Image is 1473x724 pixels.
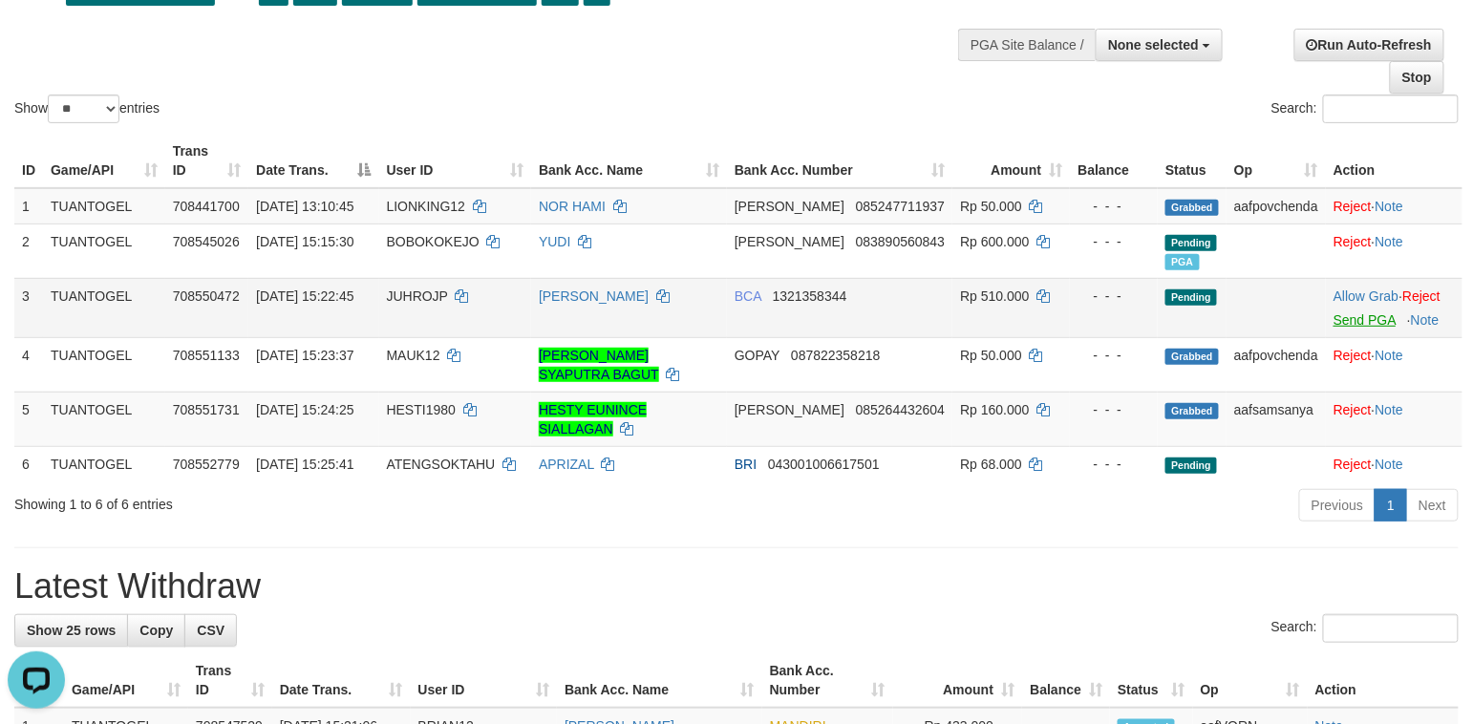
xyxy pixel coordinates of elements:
[960,402,1029,417] span: Rp 160.000
[1022,653,1110,708] th: Balance: activate to sort column ascending
[1110,653,1193,708] th: Status: activate to sort column ascending
[1402,288,1441,304] a: Reject
[1078,232,1150,251] div: - - -
[1165,254,1199,270] span: Marked by aafzefaya
[256,199,353,214] span: [DATE] 13:10:45
[139,623,173,638] span: Copy
[539,402,647,437] a: HESTY EUNINCE SIALLAGAN
[248,134,378,188] th: Date Trans.: activate to sort column descending
[856,199,945,214] span: Copy 085247711937 to clipboard
[1165,200,1219,216] span: Grabbed
[43,337,165,392] td: TUANTOGEL
[1108,37,1199,53] span: None selected
[43,392,165,446] td: TUANTOGEL
[856,402,945,417] span: Copy 085264432604 to clipboard
[43,224,165,278] td: TUANTOGEL
[960,234,1029,249] span: Rp 600.000
[1078,400,1150,419] div: - - -
[1323,614,1459,643] input: Search:
[1326,446,1462,481] td: ·
[531,134,727,188] th: Bank Acc. Name: activate to sort column ascending
[1070,134,1158,188] th: Balance
[1193,653,1308,708] th: Op: activate to sort column ascending
[1334,199,1372,214] a: Reject
[856,234,945,249] span: Copy 083890560843 to clipboard
[960,288,1029,304] span: Rp 510.000
[893,653,1023,708] th: Amount: activate to sort column ascending
[387,288,448,304] span: JUHROJP
[1078,197,1150,216] div: - - -
[1334,312,1396,328] a: Send PGA
[1271,95,1459,123] label: Search:
[1334,402,1372,417] a: Reject
[1376,402,1404,417] a: Note
[762,653,893,708] th: Bank Acc. Number: activate to sort column ascending
[1294,29,1444,61] a: Run Auto-Refresh
[173,234,240,249] span: 708545026
[14,134,43,188] th: ID
[43,446,165,481] td: TUANTOGEL
[1375,489,1407,522] a: 1
[1376,457,1404,472] a: Note
[8,8,65,65] button: Open LiveChat chat widget
[1227,392,1326,446] td: aafsamsanya
[256,402,353,417] span: [DATE] 15:24:25
[14,614,128,647] a: Show 25 rows
[1165,403,1219,419] span: Grabbed
[958,29,1096,61] div: PGA Site Balance /
[256,234,353,249] span: [DATE] 15:15:30
[48,95,119,123] select: Showentries
[1334,457,1372,472] a: Reject
[43,278,165,337] td: TUANTOGEL
[1271,614,1459,643] label: Search:
[14,95,160,123] label: Show entries
[1326,134,1462,188] th: Action
[735,288,761,304] span: BCA
[14,188,43,224] td: 1
[1078,287,1150,306] div: - - -
[1308,653,1459,708] th: Action
[1406,489,1459,522] a: Next
[173,199,240,214] span: 708441700
[256,348,353,363] span: [DATE] 15:23:37
[1165,458,1217,474] span: Pending
[1334,348,1372,363] a: Reject
[539,288,649,304] a: [PERSON_NAME]
[387,199,465,214] span: LIONKING12
[1299,489,1376,522] a: Previous
[1227,337,1326,392] td: aafpovchenda
[197,623,224,638] span: CSV
[1376,234,1404,249] a: Note
[411,653,558,708] th: User ID: activate to sort column ascending
[735,348,779,363] span: GOPAY
[1326,224,1462,278] td: ·
[768,457,880,472] span: Copy 043001006617501 to clipboard
[1411,312,1440,328] a: Note
[64,653,188,708] th: Game/API: activate to sort column ascending
[43,188,165,224] td: TUANTOGEL
[272,653,411,708] th: Date Trans.: activate to sort column ascending
[735,199,844,214] span: [PERSON_NAME]
[1227,134,1326,188] th: Op: activate to sort column ascending
[14,567,1459,606] h1: Latest Withdraw
[1326,337,1462,392] td: ·
[256,288,353,304] span: [DATE] 15:22:45
[960,199,1022,214] span: Rp 50.000
[1326,188,1462,224] td: ·
[387,457,496,472] span: ATENGSOKTAHU
[1334,288,1398,304] a: Allow Grab
[173,348,240,363] span: 708551133
[1227,188,1326,224] td: aafpovchenda
[173,402,240,417] span: 708551731
[387,234,480,249] span: BOBOKOKEJO
[960,348,1022,363] span: Rp 50.000
[1165,349,1219,365] span: Grabbed
[1334,288,1402,304] span: ·
[1326,392,1462,446] td: ·
[173,457,240,472] span: 708552779
[14,278,43,337] td: 3
[1165,289,1217,306] span: Pending
[1326,278,1462,337] td: ·
[14,487,600,514] div: Showing 1 to 6 of 6 entries
[952,134,1070,188] th: Amount: activate to sort column ascending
